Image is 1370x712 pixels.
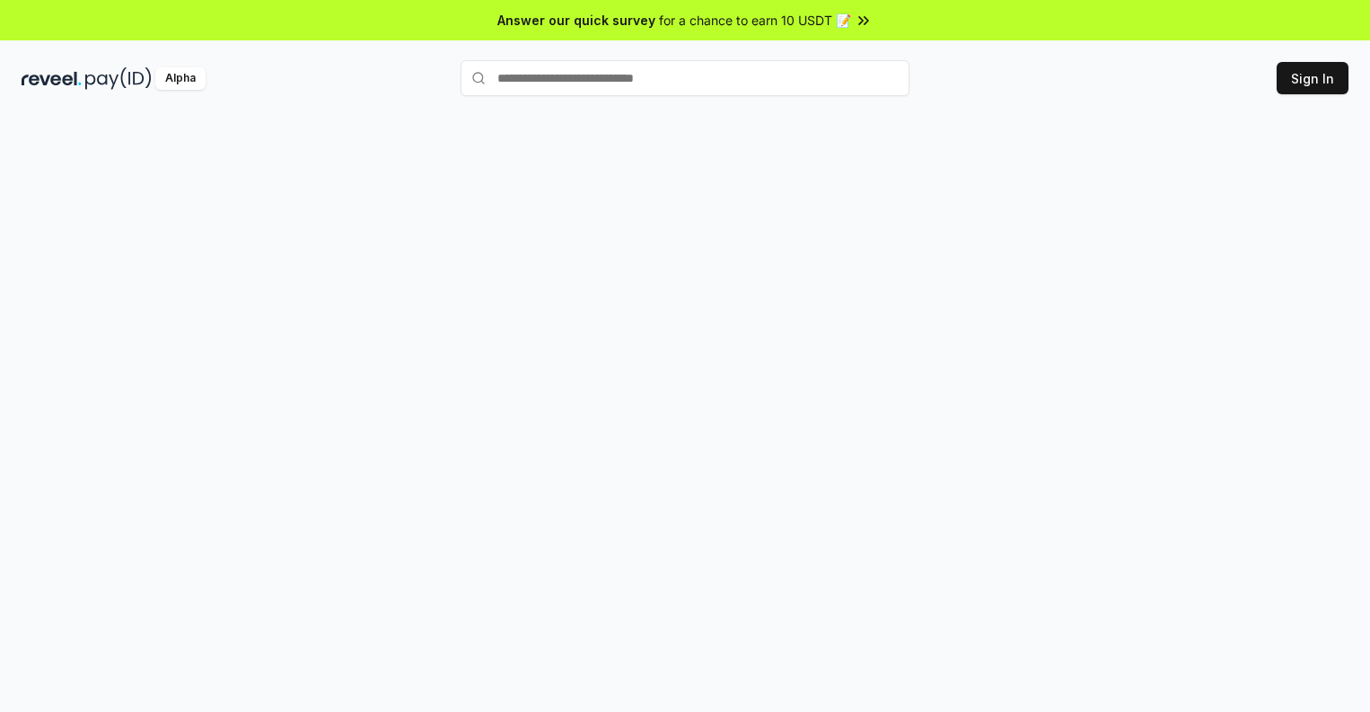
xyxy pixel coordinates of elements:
[659,11,851,30] span: for a chance to earn 10 USDT 📝
[497,11,655,30] span: Answer our quick survey
[22,67,82,90] img: reveel_dark
[155,67,206,90] div: Alpha
[85,67,152,90] img: pay_id
[1277,62,1348,94] button: Sign In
